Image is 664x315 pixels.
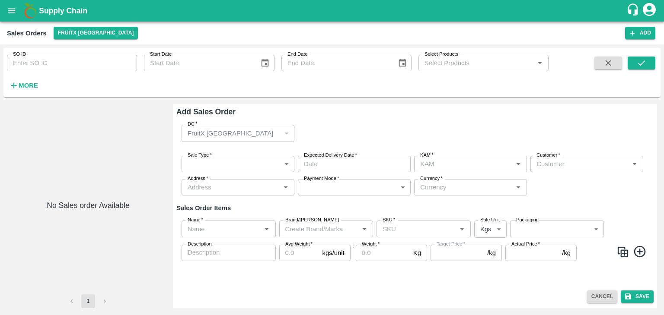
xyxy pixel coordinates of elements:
[480,224,492,234] p: Kgs
[188,217,203,224] label: Name
[261,224,272,235] button: Open
[383,217,395,224] label: SKU
[39,5,626,17] a: Supply Chain
[282,223,357,234] input: Create Brand/Marka
[642,2,657,20] div: account of current user
[587,290,617,303] button: Cancel
[188,175,208,182] label: Address
[279,245,319,261] input: 0.0
[437,241,465,248] label: Target Price
[513,182,524,193] button: Open
[487,248,496,258] p: /kg
[420,175,443,182] label: Currency
[379,223,454,234] input: SKU
[7,28,47,39] div: Sales Orders
[7,55,137,71] input: Enter SO ID
[22,2,39,19] img: logo
[150,51,172,58] label: Start Date
[626,3,642,19] div: customer-support
[13,51,26,58] label: SO ID
[413,248,421,258] p: Kg
[621,290,654,303] button: Save
[287,51,307,58] label: End Date
[356,245,410,261] input: 0.0
[480,217,500,224] label: Sale Unit
[616,246,629,258] img: CloneIcon
[176,205,231,211] strong: Sales Order Items
[176,106,654,118] h6: Add Sales Order
[394,55,411,71] button: Choose date
[629,158,640,170] button: Open
[304,152,357,159] label: Expected Delivery Date
[516,217,539,224] label: Packaging
[417,158,499,170] input: KAM
[513,158,524,170] button: Open
[425,51,458,58] label: Select Products
[144,55,253,71] input: Start Date
[280,182,291,193] button: Open
[176,214,654,268] div: :
[64,294,113,308] nav: pagination navigation
[257,55,273,71] button: Choose date
[281,55,391,71] input: End Date
[511,241,540,248] label: Actual Price
[417,182,510,193] input: Currency
[298,156,405,172] input: Choose date
[188,241,212,248] label: Description
[285,217,339,224] label: Brand/[PERSON_NAME]
[188,152,212,159] label: Sale Type
[322,248,345,258] p: kgs/unit
[562,248,571,258] p: /kg
[625,27,655,39] button: Add
[184,223,259,234] input: Name
[536,152,560,159] label: Customer
[39,6,87,15] b: Supply Chain
[533,158,626,170] input: Customer
[81,294,95,308] button: page 1
[47,199,129,294] h6: No Sales order Available
[54,27,138,39] button: Select DC
[362,241,380,248] label: Weight
[420,152,434,159] label: KAM
[421,57,532,69] input: Select Products
[304,175,339,182] label: Payment Mode
[188,121,198,128] label: DC
[359,224,370,235] button: Open
[285,241,313,248] label: Avg Weight
[7,78,40,93] button: More
[456,224,468,235] button: Open
[188,129,273,138] p: FruitX [GEOGRAPHIC_DATA]
[534,57,546,69] button: Open
[184,182,278,193] input: Address
[19,82,38,89] strong: More
[2,1,22,21] button: open drawer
